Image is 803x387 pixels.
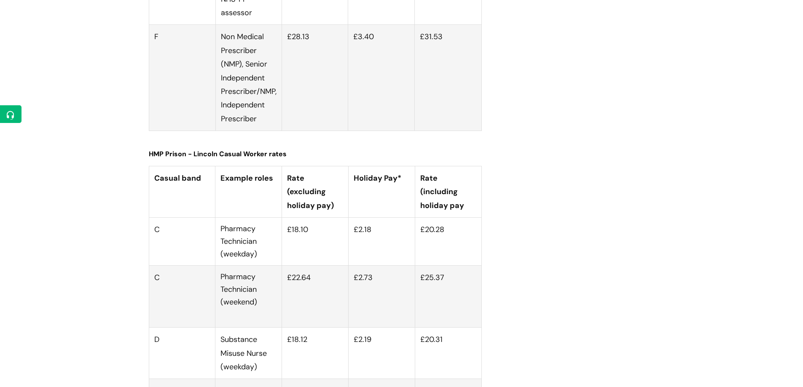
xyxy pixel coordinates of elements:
[215,25,282,131] td: Non Medical Prescriber (NMP), Senior Independent Prescriber/NMP, Independent Prescriber
[348,166,415,217] th: Holiday Pay*
[149,25,215,131] td: F
[282,266,349,328] td: £22.64
[282,328,349,379] td: £18.12
[415,217,481,265] td: £20.28
[215,328,282,379] td: Substance Misuse Nurse (weekday)
[215,166,282,217] th: Example roles
[149,266,215,328] td: C
[415,266,481,328] td: £25.37
[282,217,349,265] td: £18.10
[348,25,415,131] td: £3.40
[415,166,481,217] th: Rate (including holiday pay
[282,166,349,217] th: Rate (excluding holiday pay)
[348,266,415,328] td: £2.73
[149,166,215,217] th: Casual band
[220,271,277,308] p: Pharmacy Technician (weekend)
[149,328,215,379] td: D
[149,217,215,265] td: C
[348,328,415,379] td: £2.19
[220,223,277,260] p: Pharmacy Technician (weekday)
[149,149,287,158] span: HMP Prison - Lincoln Casual Worker rates
[415,25,481,131] td: £31.53
[415,328,481,379] td: £20.31
[282,25,348,131] td: £28.13
[348,217,415,265] td: £2.18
